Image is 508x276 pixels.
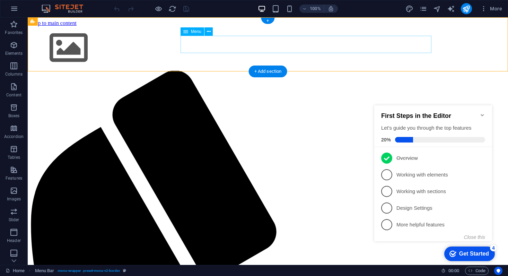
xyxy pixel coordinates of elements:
[3,104,121,121] li: Design Settings
[328,6,334,12] i: On resize automatically adjust zoom level to fit chosen device.
[461,3,472,14] button: publish
[447,5,455,13] button: text_generator
[191,29,201,34] span: Menu
[93,139,114,145] button: Close this
[9,217,19,223] p: Slider
[10,42,24,47] span: 20%
[465,267,489,275] button: Code
[35,267,54,275] span: Click to select. Double-click to edit
[4,134,24,139] p: Accordion
[6,175,22,181] p: Features
[7,196,21,202] p: Images
[3,88,121,104] li: Working with sections
[8,113,20,119] p: Boxes
[88,155,117,162] div: Get Started
[25,93,108,100] p: Working with sections
[108,17,114,23] div: Minimize checklist
[25,126,108,133] p: More helpful features
[261,18,274,24] div: +
[7,238,21,243] p: Header
[310,5,321,13] h6: 100%
[168,5,176,13] i: Reload page
[25,76,108,83] p: Working with elements
[8,155,20,160] p: Tables
[5,71,23,77] p: Columns
[35,267,126,275] nav: breadcrumb
[119,149,125,156] div: 4
[453,268,454,273] span: :
[419,5,427,13] i: Pages (Ctrl+Alt+S)
[299,5,324,13] button: 100%
[73,151,123,166] div: Get Started 4 items remaining, 20% complete
[462,5,470,13] i: Publish
[405,5,414,13] button: design
[6,92,21,98] p: Content
[10,29,114,36] div: Let's guide you through the top features
[3,121,121,138] li: More helpful features
[5,30,23,35] p: Favorites
[433,5,441,13] i: Navigator
[448,267,459,275] span: 00 00
[494,267,502,275] button: Usercentrics
[249,66,287,77] div: + Add section
[40,5,92,13] img: Editor Logo
[25,59,108,67] p: Overview
[480,5,502,12] span: More
[447,5,455,13] i: AI Writer
[478,3,505,14] button: More
[57,267,120,275] span: . menu-wrapper .preset-menu-v2-border
[25,109,108,117] p: Design Settings
[3,54,121,71] li: Overview
[468,267,485,275] span: Code
[10,17,114,24] h2: First Steps in the Editor
[5,51,23,56] p: Elements
[6,267,25,275] a: Click to cancel selection. Double-click to open Pages
[405,5,413,13] i: Design (Ctrl+Alt+Y)
[3,3,49,9] a: Skip to main content
[123,269,126,273] i: This element is a customizable preset
[3,71,121,88] li: Working with elements
[441,267,459,275] h6: Session time
[419,5,428,13] button: pages
[168,5,176,13] button: reload
[433,5,441,13] button: navigator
